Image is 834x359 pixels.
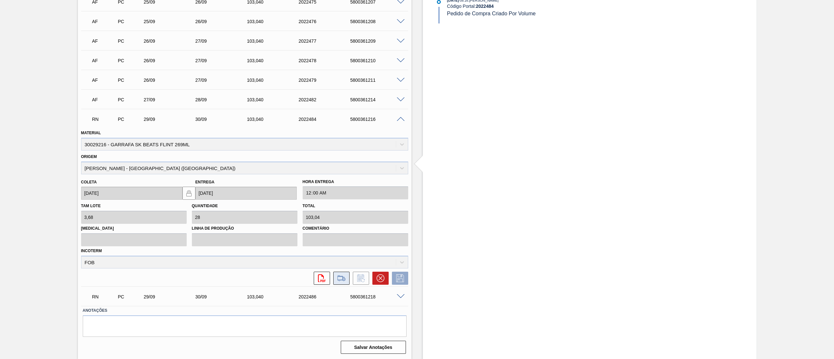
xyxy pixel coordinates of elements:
[194,97,252,102] div: 28/09/2025
[81,249,102,253] label: Incoterm
[91,14,119,29] div: Aguardando Faturamento
[330,272,350,285] div: Ir para Composição de Carga
[389,272,408,285] div: Salvar Pedido
[142,58,201,63] div: 26/09/2025
[194,38,252,44] div: 27/09/2025
[116,78,144,83] div: Pedido de Compra
[91,53,119,68] div: Aguardando Faturamento
[81,224,187,233] label: [MEDICAL_DATA]
[195,180,215,184] label: Entrega
[297,117,356,122] div: 2022484
[297,38,356,44] div: 2022477
[349,117,408,122] div: 5800361216
[116,38,144,44] div: Pedido de Compra
[297,294,356,299] div: 2022486
[116,294,144,299] div: Pedido de Compra
[92,58,117,63] p: AF
[303,224,408,233] label: Comentário
[182,187,195,200] button: locked
[194,78,252,83] div: 27/09/2025
[142,117,201,122] div: 29/09/2025
[81,187,182,200] input: dd/mm/yyyy
[116,58,144,63] div: Pedido de Compra
[341,341,406,354] button: Salvar Anotações
[297,97,356,102] div: 2022482
[192,204,218,208] label: Quantidade
[92,117,117,122] p: RN
[194,19,252,24] div: 26/09/2025
[297,58,356,63] div: 2022478
[142,38,201,44] div: 26/09/2025
[245,78,304,83] div: 103,040
[195,187,297,200] input: dd/mm/yyyy
[142,78,201,83] div: 26/09/2025
[350,272,369,285] div: Informar alteração no pedido
[116,117,144,122] div: Pedido de Compra
[297,78,356,83] div: 2022479
[194,117,252,122] div: 30/09/2025
[91,73,119,87] div: Aguardando Faturamento
[92,38,117,44] p: AF
[447,11,536,16] span: Pedido de Compra Criado Por Volume
[142,294,201,299] div: 29/09/2025
[310,272,330,285] div: Abrir arquivo PDF
[349,58,408,63] div: 5800361210
[245,117,304,122] div: 103,040
[245,294,304,299] div: 103,040
[194,58,252,63] div: 27/09/2025
[92,97,117,102] p: AF
[91,93,119,107] div: Aguardando Faturamento
[369,272,389,285] div: Cancelar pedido
[81,154,97,159] label: Origem
[447,4,602,9] div: Código Portal:
[91,112,119,126] div: Em renegociação
[81,131,101,135] label: Material
[92,78,117,83] p: AF
[245,58,304,63] div: 103,040
[81,204,101,208] label: Tam lote
[349,19,408,24] div: 5800361208
[349,78,408,83] div: 5800361211
[91,290,119,304] div: Em renegociação
[116,19,144,24] div: Pedido de Compra
[194,294,252,299] div: 30/09/2025
[245,38,304,44] div: 103,040
[92,19,117,24] p: AF
[245,19,304,24] div: 103,040
[303,204,315,208] label: Total
[245,97,304,102] div: 103,040
[297,19,356,24] div: 2022476
[303,177,408,187] label: Hora Entrega
[192,224,297,233] label: Linha de Produção
[81,180,97,184] label: Coleta
[349,294,408,299] div: 5800361218
[142,97,201,102] div: 27/09/2025
[116,97,144,102] div: Pedido de Compra
[92,294,117,299] p: RN
[349,38,408,44] div: 5800361209
[349,97,408,102] div: 5800361214
[476,4,494,9] strong: 2022484
[142,19,201,24] div: 25/09/2025
[185,189,193,197] img: locked
[83,306,407,315] label: Anotações
[91,34,119,48] div: Aguardando Faturamento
